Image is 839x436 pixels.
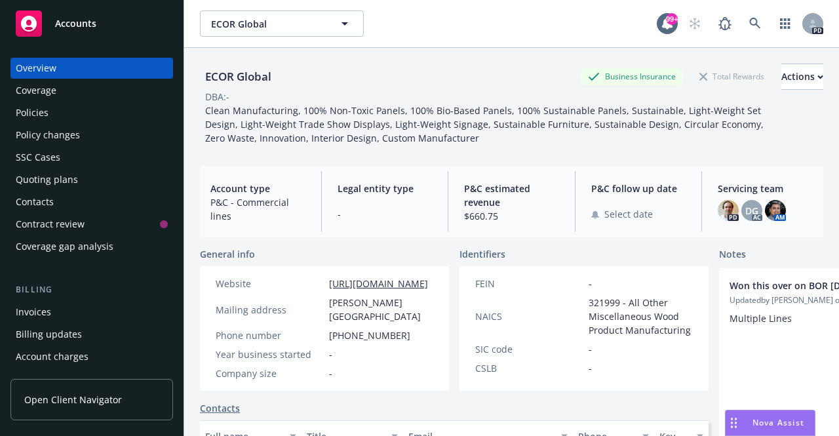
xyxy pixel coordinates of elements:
div: Year business started [216,347,324,361]
a: Coverage gap analysis [10,236,173,257]
a: Search [742,10,768,37]
span: - [589,342,592,356]
div: FEIN [475,277,583,290]
a: Start snowing [682,10,708,37]
a: Account charges [10,346,173,367]
a: Switch app [772,10,798,37]
div: Contract review [16,214,85,235]
div: Account charges [16,346,88,367]
span: Open Client Navigator [24,393,122,406]
div: DBA: - [205,90,229,104]
span: Servicing team [718,182,813,195]
span: P&C follow up date [591,182,686,195]
div: Business Insurance [581,68,682,85]
div: Actions [781,64,823,89]
span: Notes [719,247,746,263]
a: Invoices [10,302,173,323]
img: photo [718,200,739,221]
div: 99+ [666,13,678,25]
div: Coverage gap analysis [16,236,113,257]
span: Multiple Lines [730,312,792,325]
a: SSC Cases [10,147,173,168]
span: General info [200,247,255,261]
button: Nova Assist [725,410,815,436]
a: Contacts [10,191,173,212]
div: Billing updates [16,324,82,345]
a: Billing updates [10,324,173,345]
a: Report a Bug [712,10,738,37]
button: ECOR Global [200,10,364,37]
div: Overview [16,58,56,79]
div: CSLB [475,361,583,375]
span: [PHONE_NUMBER] [329,328,410,342]
span: $660.75 [464,209,559,223]
span: Clean Manufacturing, 100% Non-Toxic Panels, 100% Bio-Based Panels, 100% Sustainable Panels, Susta... [205,104,766,144]
div: Billing [10,283,173,296]
span: - [338,207,433,221]
div: Policy changes [16,125,80,146]
span: 321999 - All Other Miscellaneous Wood Product Manufacturing [589,296,693,337]
a: Contract review [10,214,173,235]
span: P&C - Commercial lines [210,195,305,223]
span: - [589,277,592,290]
span: ECOR Global [211,17,324,31]
span: Accounts [55,18,96,29]
span: Identifiers [459,247,505,261]
img: photo [765,200,786,221]
span: Select date [604,207,653,221]
a: Coverage [10,80,173,101]
span: - [329,367,332,380]
div: Contacts [16,191,54,212]
div: Mailing address [216,303,324,317]
a: Quoting plans [10,169,173,190]
span: P&C estimated revenue [464,182,559,209]
div: Total Rewards [693,68,771,85]
div: Phone number [216,328,324,342]
span: Legal entity type [338,182,433,195]
a: Contacts [200,401,240,415]
div: SIC code [475,342,583,356]
div: SSC Cases [16,147,60,168]
a: Accounts [10,5,173,42]
a: Policies [10,102,173,123]
span: DG [745,204,758,218]
div: Quoting plans [16,169,78,190]
div: Website [216,277,324,290]
a: Policy changes [10,125,173,146]
a: Overview [10,58,173,79]
span: - [589,361,592,375]
div: ECOR Global [200,68,277,85]
div: Coverage [16,80,56,101]
span: Account type [210,182,305,195]
span: - [329,347,332,361]
div: Company size [216,367,324,380]
div: Drag to move [726,410,742,435]
a: [URL][DOMAIN_NAME] [329,277,428,290]
div: NAICS [475,309,583,323]
span: [PERSON_NAME][GEOGRAPHIC_DATA] [329,296,433,323]
div: Policies [16,102,49,123]
div: Invoices [16,302,51,323]
span: Nova Assist [752,417,804,428]
button: Actions [781,64,823,90]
